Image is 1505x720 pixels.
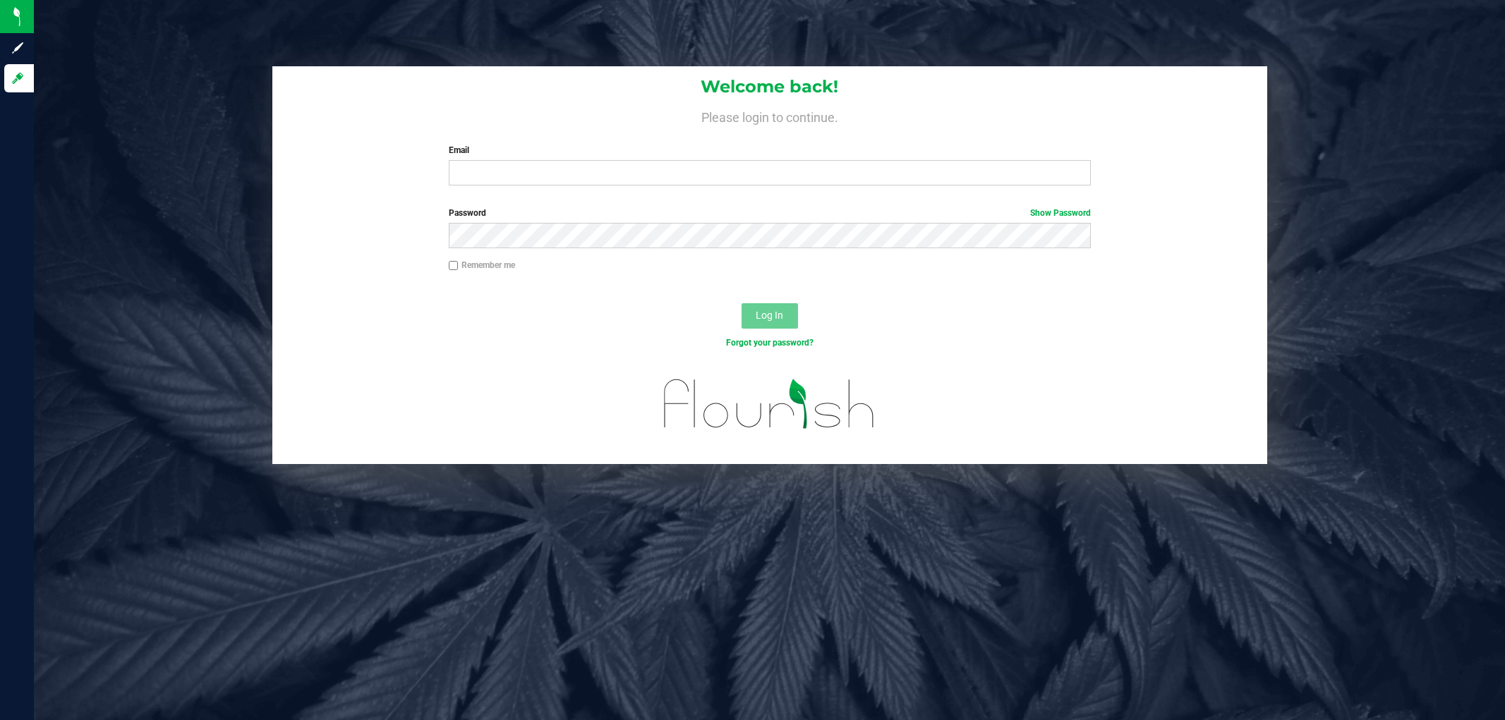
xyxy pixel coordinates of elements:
[11,41,25,55] inline-svg: Sign up
[449,144,1091,157] label: Email
[742,303,798,329] button: Log In
[449,261,459,271] input: Remember me
[449,259,515,271] label: Remember me
[272,107,1267,124] h4: Please login to continue.
[272,78,1267,96] h1: Welcome back!
[645,364,894,444] img: flourish_logo.svg
[11,71,25,85] inline-svg: Log in
[1030,208,1091,218] a: Show Password
[726,338,814,348] a: Forgot your password?
[449,208,486,218] span: Password
[756,310,783,321] span: Log In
